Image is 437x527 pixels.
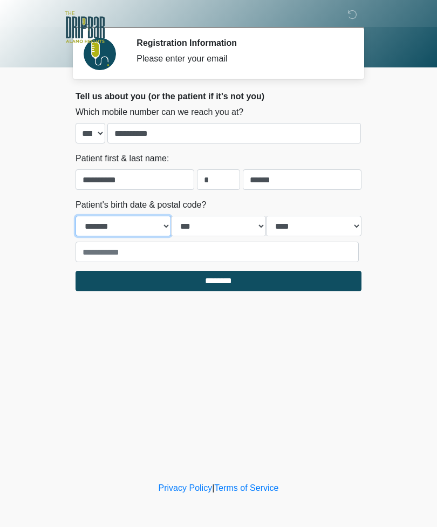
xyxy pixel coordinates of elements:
h2: Tell us about you (or the patient if it's not you) [76,91,361,101]
img: The DRIPBaR - Alamo Heights Logo [65,8,105,46]
label: Patient's birth date & postal code? [76,199,206,211]
label: Patient first & last name: [76,152,169,165]
a: Terms of Service [214,483,278,492]
div: Please enter your email [136,52,345,65]
label: Which mobile number can we reach you at? [76,106,243,119]
a: | [212,483,214,492]
a: Privacy Policy [159,483,213,492]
